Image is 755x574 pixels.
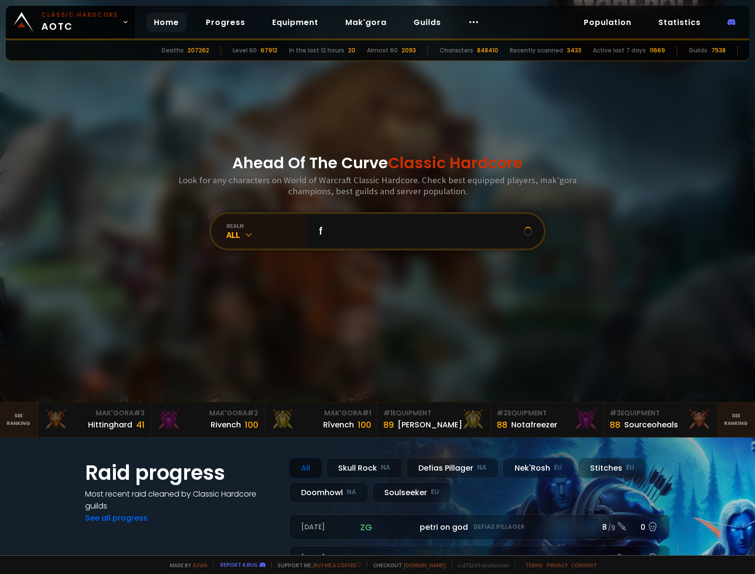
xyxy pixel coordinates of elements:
[440,46,473,55] div: Characters
[261,46,277,55] div: 67912
[146,12,187,32] a: Home
[367,562,446,569] span: Checkout
[264,12,326,32] a: Equipment
[175,175,580,197] h3: Look for any characters on World of Warcraft Classic Hardcore. Check best equipped players, mak'g...
[188,46,209,55] div: 207262
[6,6,135,38] a: Classic HardcoreAOTC
[406,12,449,32] a: Guilds
[510,46,563,55] div: Recently scanned
[44,408,145,418] div: Mak'Gora
[313,214,524,249] input: Search a character...
[85,458,277,488] h1: Raid progress
[347,487,356,497] small: NA
[314,562,361,569] a: Buy me a coffee
[358,418,371,431] div: 100
[134,408,145,418] span: # 3
[348,46,355,55] div: 20
[610,418,620,431] div: 88
[626,463,634,473] small: EU
[431,487,439,497] small: EU
[289,458,322,478] div: All
[289,482,368,503] div: Doomhowl
[326,458,403,478] div: Skull Rock
[578,458,646,478] div: Stitches
[372,482,451,503] div: Soulseeker
[711,46,726,55] div: 7538
[270,408,372,418] div: Mak'Gora
[88,419,132,431] div: Hittinghard
[264,402,378,437] a: Mak'Gora#1Rîvench100
[271,562,361,569] span: Support me,
[491,402,604,437] a: #2Equipment88Notafreezer
[233,46,257,55] div: Level 60
[164,562,207,569] span: Made by
[388,152,523,174] span: Classic Hardcore
[211,419,241,431] div: Rivench
[323,419,354,431] div: Rîvench
[610,408,621,418] span: # 3
[610,408,711,418] div: Equipment
[289,546,670,571] a: [DATE]roaqpetri on godDefias Pillager5 /60
[232,151,523,175] h1: Ahead Of The Curve
[383,408,392,418] span: # 1
[193,562,207,569] a: a fan
[41,11,118,19] small: Classic Hardcore
[289,514,670,540] a: [DATE]zgpetri on godDefias Pillager8 /90
[571,562,597,569] a: Consent
[452,562,509,569] span: v. d752d5 - production
[404,562,446,569] a: [DOMAIN_NAME]
[525,562,543,569] a: Terms
[85,512,148,524] a: See all progress
[157,408,258,418] div: Mak'Gora
[381,463,390,473] small: NA
[383,408,485,418] div: Equipment
[650,46,665,55] div: 11669
[245,418,258,431] div: 100
[511,419,557,431] div: Notafreezer
[497,418,507,431] div: 88
[398,419,462,431] div: [PERSON_NAME]
[362,408,371,418] span: # 1
[377,402,491,437] a: #1Equipment89[PERSON_NAME]
[85,488,277,512] h4: Most recent raid cleaned by Classic Hardcore guilds
[247,408,258,418] span: # 2
[604,402,717,437] a: #3Equipment88Sourceoheals
[338,12,394,32] a: Mak'gora
[289,46,344,55] div: In the last 12 hours
[151,402,264,437] a: Mak'Gora#2Rivench100
[226,229,307,240] div: All
[554,463,562,473] small: EU
[477,463,487,473] small: NA
[38,402,151,437] a: Mak'Gora#3Hittinghard41
[162,46,184,55] div: Deaths
[689,46,707,55] div: Guilds
[497,408,598,418] div: Equipment
[593,46,646,55] div: Active last 7 days
[576,12,639,32] a: Population
[367,46,398,55] div: Almost 60
[547,562,567,569] a: Privacy
[497,408,508,418] span: # 2
[41,11,118,34] span: AOTC
[651,12,708,32] a: Statistics
[624,419,678,431] div: Sourceoheals
[477,46,498,55] div: 848410
[136,418,145,431] div: 41
[406,458,499,478] div: Defias Pillager
[226,222,307,229] div: realm
[383,418,394,431] div: 89
[220,561,258,568] a: Report a bug
[198,12,253,32] a: Progress
[503,458,574,478] div: Nek'Rosh
[402,46,416,55] div: 2093
[567,46,581,55] div: 3433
